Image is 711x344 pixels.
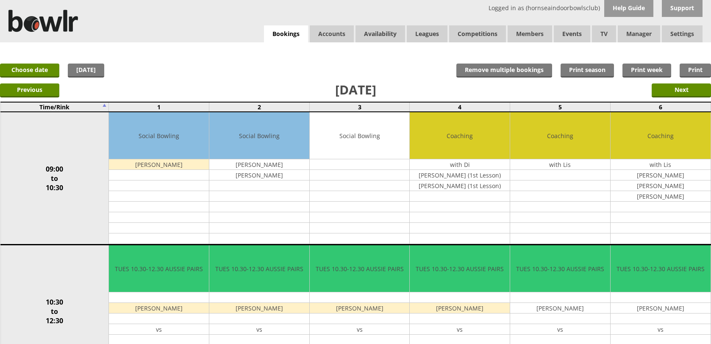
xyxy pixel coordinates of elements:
[618,25,660,42] span: Manager
[610,102,711,112] td: 6
[680,64,711,78] a: Print
[310,112,410,159] td: Social Bowling
[310,245,410,292] td: TUES 10.30-12.30 AUSSIE PAIRS
[611,324,711,335] td: vs
[510,112,610,159] td: Coaching
[309,102,410,112] td: 3
[410,159,510,170] td: with Di
[410,245,510,292] td: TUES 10.30-12.30 AUSSIE PAIRS
[0,102,109,112] td: Time/Rink
[264,25,308,43] a: Bookings
[310,303,410,313] td: [PERSON_NAME]
[109,159,209,170] td: [PERSON_NAME]
[554,25,590,42] a: Events
[611,170,711,180] td: [PERSON_NAME]
[611,303,711,313] td: [PERSON_NAME]
[510,324,610,335] td: vs
[510,303,610,313] td: [PERSON_NAME]
[662,25,703,42] span: Settings
[508,25,552,42] span: Members
[510,159,610,170] td: with Lis
[209,245,309,292] td: TUES 10.30-12.30 AUSSIE PAIRS
[109,303,209,313] td: [PERSON_NAME]
[109,324,209,335] td: vs
[310,25,354,42] span: Accounts
[209,112,309,159] td: Social Bowling
[209,102,310,112] td: 2
[652,83,711,97] input: Next
[0,112,109,245] td: 09:00 to 10:30
[109,112,209,159] td: Social Bowling
[209,324,309,335] td: vs
[561,64,614,78] a: Print season
[410,170,510,180] td: [PERSON_NAME] (1st Lesson)
[611,159,711,170] td: with Lis
[109,102,209,112] td: 1
[611,112,711,159] td: Coaching
[209,170,309,180] td: [PERSON_NAME]
[611,191,711,202] td: [PERSON_NAME]
[456,64,552,78] input: Remove multiple bookings
[449,25,506,42] a: Competitions
[68,64,104,78] a: [DATE]
[109,245,209,292] td: TUES 10.30-12.30 AUSSIE PAIRS
[209,159,309,170] td: [PERSON_NAME]
[592,25,616,42] span: TV
[510,245,610,292] td: TUES 10.30-12.30 AUSSIE PAIRS
[611,180,711,191] td: [PERSON_NAME]
[410,324,510,335] td: vs
[611,245,711,292] td: TUES 10.30-12.30 AUSSIE PAIRS
[510,102,611,112] td: 5
[407,25,447,42] a: Leagues
[209,303,309,313] td: [PERSON_NAME]
[622,64,671,78] a: Print week
[310,324,410,335] td: vs
[410,112,510,159] td: Coaching
[410,102,510,112] td: 4
[410,303,510,313] td: [PERSON_NAME]
[410,180,510,191] td: [PERSON_NAME] (1st Lesson)
[355,25,405,42] a: Availability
